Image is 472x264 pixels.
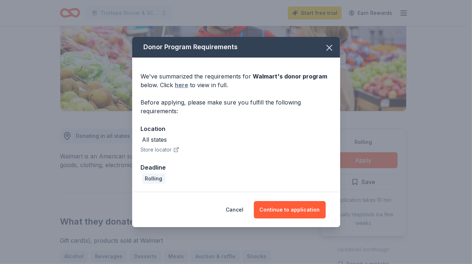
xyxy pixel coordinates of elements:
div: Location [141,124,332,133]
div: All states [142,135,167,144]
button: Cancel [226,201,244,218]
span: Walmart 's donor program [253,73,328,80]
div: Deadline [141,163,332,172]
button: Store locator [141,145,179,154]
div: Donor Program Requirements [132,37,340,58]
div: We've summarized the requirements for below. Click to view in full. [141,72,332,89]
a: here [175,81,189,89]
div: Before applying, please make sure you fulfill the following requirements: [141,98,332,115]
button: Continue to application [254,201,326,218]
div: Rolling [142,174,165,184]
